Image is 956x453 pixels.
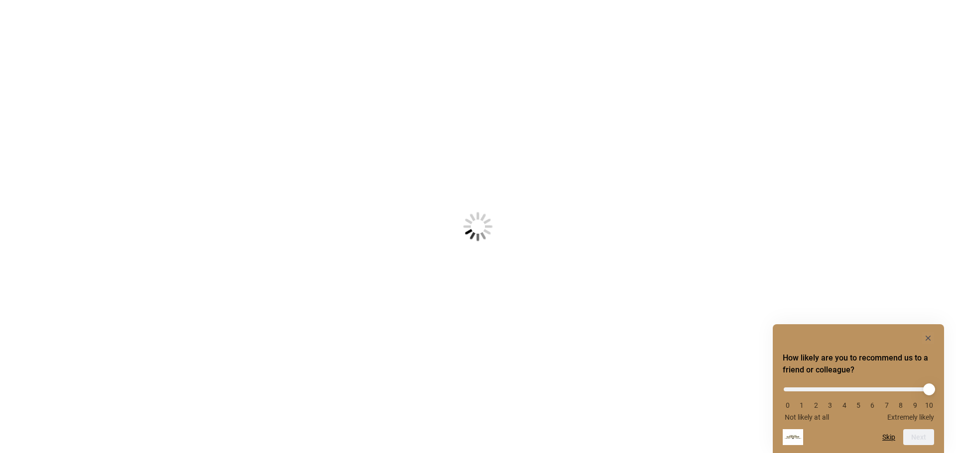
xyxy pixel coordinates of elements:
div: How likely are you to recommend us to a friend or colleague? Select an option from 0 to 10, with ... [783,332,934,445]
li: 1 [797,401,807,409]
li: 2 [811,401,821,409]
li: 10 [924,401,934,409]
span: Extremely likely [887,413,934,421]
img: Loading [414,163,542,290]
button: Next question [903,429,934,445]
li: 6 [867,401,877,409]
li: 4 [839,401,849,409]
h2: How likely are you to recommend us to a friend or colleague? Select an option from 0 to 10, with ... [783,352,934,376]
button: Skip [882,433,895,441]
li: 7 [882,401,892,409]
li: 8 [896,401,906,409]
div: How likely are you to recommend us to a friend or colleague? Select an option from 0 to 10, with ... [783,380,934,421]
li: 5 [853,401,863,409]
li: 3 [825,401,835,409]
li: 0 [783,401,793,409]
li: 9 [910,401,920,409]
button: Hide survey [922,332,934,344]
span: Not likely at all [785,413,829,421]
